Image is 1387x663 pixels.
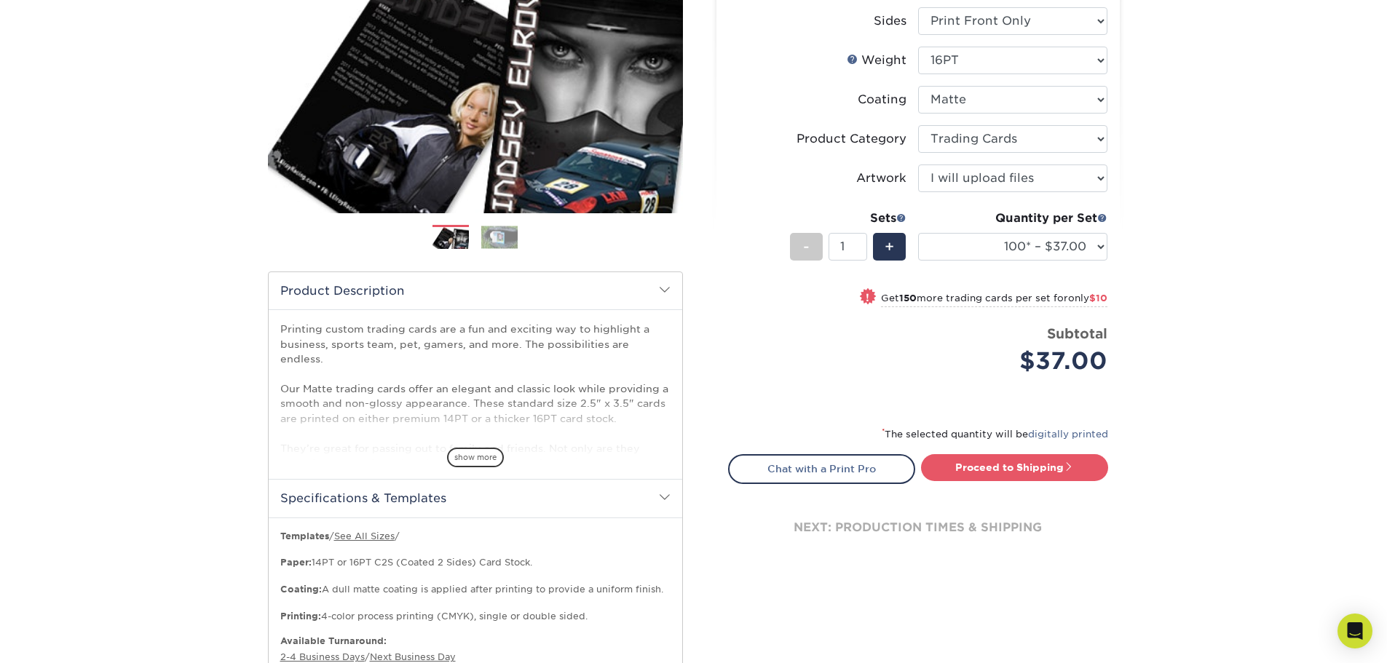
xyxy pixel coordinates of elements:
[728,484,1108,571] div: next: production times & shipping
[432,226,469,251] img: Trading Cards 01
[882,429,1108,440] small: The selected quantity will be
[858,91,906,108] div: Coating
[797,130,906,148] div: Product Category
[280,635,387,646] b: Available Turnaround:
[921,454,1108,480] a: Proceed to Shipping
[803,236,810,258] span: -
[790,210,906,227] div: Sets
[280,557,312,568] strong: Paper:
[334,531,395,541] a: See All Sizes
[1028,429,1108,440] a: digitally printed
[1047,325,1107,341] strong: Subtotal
[874,12,906,30] div: Sides
[1068,293,1107,303] span: only
[481,226,518,248] img: Trading Cards 02
[370,651,456,662] a: Next Business Day
[881,293,1107,307] small: Get more trading cards per set for
[280,530,671,623] p: / / 14PT or 16PT C2S (Coated 2 Sides) Card Stock. A dull matte coating is applied after printing ...
[918,210,1107,227] div: Quantity per Set
[847,52,906,69] div: Weight
[899,293,917,303] strong: 150
[280,611,321,622] strong: Printing:
[280,322,671,515] p: Printing custom trading cards are a fun and exciting way to highlight a business, sports team, pe...
[929,344,1107,378] div: $37.00
[885,236,894,258] span: +
[280,651,365,662] a: 2-4 Business Days
[1337,614,1372,648] div: Open Intercom Messenger
[269,272,682,309] h2: Product Description
[728,454,915,483] a: Chat with a Print Pro
[866,290,869,305] span: !
[447,448,504,467] span: show more
[280,531,329,541] b: Templates
[856,170,906,187] div: Artwork
[269,479,682,517] h2: Specifications & Templates
[280,584,322,595] strong: Coating:
[1089,293,1107,303] span: $10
